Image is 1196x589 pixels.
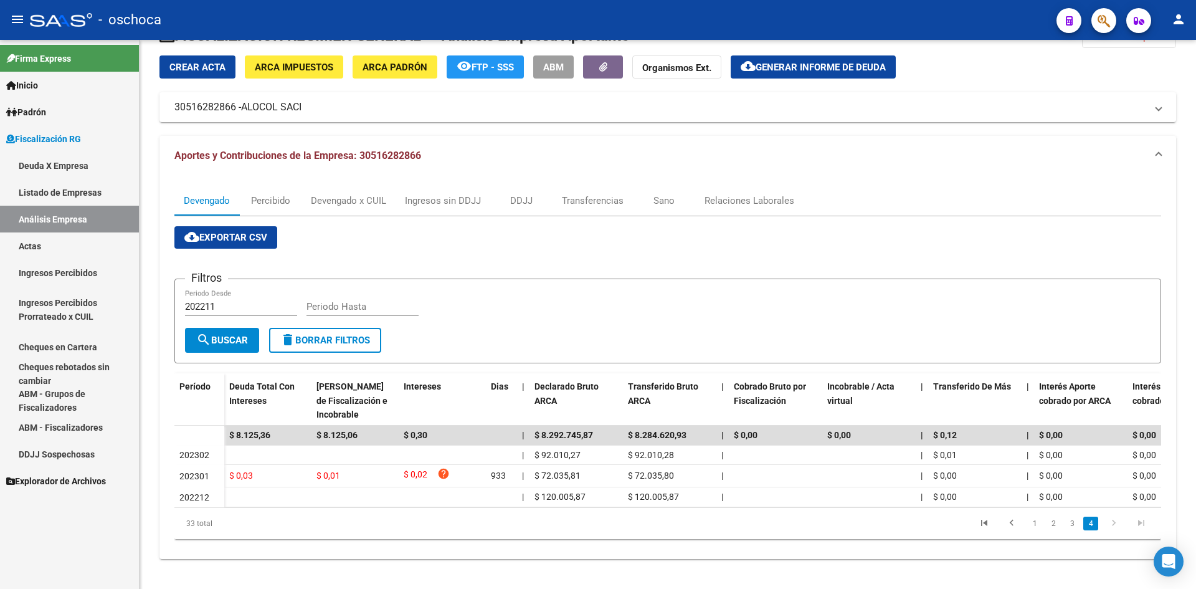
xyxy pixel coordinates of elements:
span: Dias [491,381,508,391]
span: Período [179,381,211,391]
span: $ 0,00 [827,430,851,440]
div: Transferencias [562,194,624,208]
span: | [522,471,524,481]
span: [PERSON_NAME] de Fiscalización e Incobrable [316,381,387,420]
span: Transferido Bruto ARCA [628,381,698,406]
span: $ 0,00 [734,430,757,440]
datatable-header-cell: Intereses [399,373,486,428]
a: 4 [1083,517,1098,530]
button: Exportar CSV [174,226,277,249]
button: ARCA Padrón [353,55,437,79]
a: 1 [1027,517,1042,530]
span: | [921,381,923,391]
span: $ 0,00 [933,492,957,502]
button: ARCA Impuestos [245,55,343,79]
button: FTP - SSS [447,55,524,79]
div: Percibido [251,194,290,208]
span: $ 0,30 [404,430,427,440]
span: $ 0,01 [933,450,957,460]
mat-icon: cloud_download [741,59,756,74]
span: Inicio [6,79,38,92]
span: $ 0,02 [404,467,427,484]
span: Fiscalización RG [6,132,81,146]
span: | [1027,430,1029,440]
span: $ 72.035,81 [534,471,581,481]
span: $ 120.005,87 [628,492,679,502]
span: | [921,450,923,460]
mat-expansion-panel-header: 30516282866 -ALOCOL SACI [159,92,1176,122]
span: Firma Express [6,52,71,65]
mat-icon: delete [280,332,295,347]
span: | [921,430,923,440]
div: Sano [653,194,675,208]
span: Declarado Bruto ARCA [534,381,599,406]
a: 2 [1046,517,1061,530]
span: $ 92.010,27 [534,450,581,460]
i: help [437,467,450,480]
mat-expansion-panel-header: Aportes y Contribuciones de la Empresa: 30516282866 [159,136,1176,176]
button: Organismos Ext. [632,55,721,79]
datatable-header-cell: | [716,373,729,428]
li: page 2 [1044,513,1063,534]
datatable-header-cell: | [517,373,529,428]
span: | [1027,471,1028,481]
button: Crear Acta [159,55,235,79]
datatable-header-cell: Transferido Bruto ARCA [623,373,716,428]
datatable-header-cell: Período [174,373,224,426]
span: | [522,430,524,440]
datatable-header-cell: Dias [486,373,517,428]
span: | [921,492,923,502]
span: | [522,450,524,460]
span: ARCA Impuestos [255,62,333,73]
div: Aportes y Contribuciones de la Empresa: 30516282866 [159,176,1176,559]
mat-icon: search [196,332,211,347]
span: Crear Acta [169,62,225,73]
div: Ingresos sin DDJJ [405,194,481,208]
datatable-header-cell: Declarado Bruto ARCA [529,373,623,428]
datatable-header-cell: | [1022,373,1034,428]
div: Devengado x CUIL [311,194,386,208]
span: ARCA Padrón [363,62,427,73]
span: $ 0,00 [1039,430,1063,440]
mat-panel-title: 30516282866 - [174,100,1146,114]
span: Generar informe de deuda [756,62,886,73]
span: $ 0,01 [316,471,340,481]
span: Exportar CSV [184,232,267,243]
li: page 3 [1063,513,1081,534]
a: go to previous page [1000,517,1023,530]
span: $ 0,00 [933,471,957,481]
span: | [522,492,524,502]
span: $ 0,00 [1039,450,1063,460]
span: $ 0,00 [1132,450,1156,460]
h3: Filtros [185,269,228,287]
span: Aportes y Contribuciones de la Empresa: 30516282866 [174,150,421,161]
a: go to first page [972,517,996,530]
span: 933 [491,471,506,481]
button: Borrar Filtros [269,328,381,353]
button: Buscar [185,328,259,353]
div: Open Intercom Messenger [1154,547,1184,577]
datatable-header-cell: Incobrable / Acta virtual [822,373,916,428]
span: $ 0,12 [933,430,957,440]
datatable-header-cell: Interés Aporte cobrado por ARCA [1034,373,1127,428]
datatable-header-cell: Transferido De Más [928,373,1022,428]
span: Intereses [404,381,441,391]
button: Generar informe de deuda [731,55,896,79]
span: $ 0,00 [1039,471,1063,481]
mat-icon: person [1171,12,1186,27]
button: ABM [533,55,574,79]
span: Buscar [196,335,248,346]
div: 33 total [174,508,369,539]
span: Incobrable / Acta virtual [827,381,895,406]
datatable-header-cell: Deuda Bruta Neto de Fiscalización e Incobrable [311,373,399,428]
span: | [1027,450,1028,460]
datatable-header-cell: | [916,373,928,428]
span: | [1027,381,1029,391]
a: 3 [1065,517,1080,530]
span: $ 8.284.620,93 [628,430,686,440]
li: page 1 [1025,513,1044,534]
span: 202302 [179,450,209,460]
span: $ 0,00 [1132,492,1156,502]
a: go to next page [1102,517,1126,530]
span: $ 0,03 [229,471,253,481]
